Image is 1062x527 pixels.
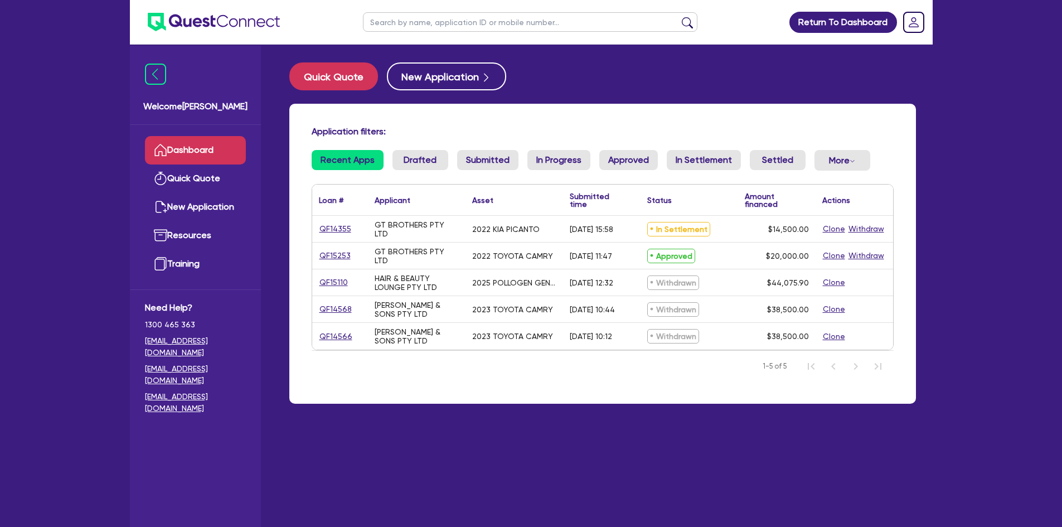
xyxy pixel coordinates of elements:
div: [DATE] 11:47 [570,252,612,260]
button: Clone [822,223,846,235]
span: In Settlement [647,222,710,236]
a: QF15253 [319,249,351,262]
div: 2022 TOYOTA CAMRY [472,252,553,260]
div: 2025 POLLOGEN GENEO X [472,278,556,287]
div: Asset [472,196,493,204]
span: Welcome [PERSON_NAME] [143,100,248,113]
div: [PERSON_NAME] & SONS PTY LTD [375,327,459,345]
a: Quick Quote [289,62,387,90]
button: Previous Page [822,355,845,378]
a: Submitted [457,150,518,170]
button: First Page [800,355,822,378]
div: [DATE] 10:12 [570,332,612,341]
a: [EMAIL_ADDRESS][DOMAIN_NAME] [145,363,246,386]
button: Next Page [845,355,867,378]
div: HAIR & BEAUTY LOUNGE PTY LTD [375,274,459,292]
img: training [154,257,167,270]
button: Clone [822,330,846,343]
a: Drafted [392,150,448,170]
button: Dropdown toggle [814,150,870,171]
span: $14,500.00 [768,225,809,234]
a: [EMAIL_ADDRESS][DOMAIN_NAME] [145,391,246,414]
button: Clone [822,276,846,289]
span: Approved [647,249,695,263]
div: Status [647,196,672,204]
a: QF15110 [319,276,348,289]
div: [PERSON_NAME] & SONS PTY LTD [375,301,459,318]
span: Withdrawn [647,275,699,290]
div: 2022 KIA PICANTO [472,225,540,234]
button: New Application [387,62,506,90]
div: Amount financed [745,192,809,208]
a: Dropdown toggle [899,8,928,37]
a: In Progress [527,150,590,170]
span: 1-5 of 5 [763,361,787,372]
span: $38,500.00 [767,305,809,314]
div: 2023 TOYOTA CAMRY [472,305,553,314]
span: Withdrawn [647,302,699,317]
div: GT BROTHERS PTY LTD [375,220,459,238]
a: QF14566 [319,330,353,343]
a: Approved [599,150,658,170]
span: Need Help? [145,301,246,315]
h4: Application filters: [312,126,894,137]
span: $20,000.00 [766,252,809,260]
a: In Settlement [667,150,741,170]
img: resources [154,229,167,242]
div: [DATE] 10:44 [570,305,615,314]
img: quick-quote [154,172,167,185]
div: Actions [822,196,850,204]
a: Training [145,250,246,278]
a: Return To Dashboard [789,12,897,33]
div: Applicant [375,196,410,204]
button: Withdraw [848,249,885,262]
a: Settled [750,150,806,170]
a: Quick Quote [145,165,246,193]
button: Clone [822,303,846,316]
img: new-application [154,200,167,214]
a: Recent Apps [312,150,384,170]
a: [EMAIL_ADDRESS][DOMAIN_NAME] [145,335,246,359]
span: $38,500.00 [767,332,809,341]
a: New Application [145,193,246,221]
span: 1300 465 363 [145,319,246,331]
div: [DATE] 15:58 [570,225,613,234]
a: QF14355 [319,223,352,235]
button: Quick Quote [289,62,378,90]
a: Dashboard [145,136,246,165]
button: Withdraw [848,223,885,235]
img: quest-connect-logo-blue [148,13,280,31]
span: $44,075.90 [767,278,809,287]
div: 2023 TOYOTA CAMRY [472,332,553,341]
button: Last Page [867,355,889,378]
span: Withdrawn [647,329,699,344]
img: icon-menu-close [145,64,166,85]
div: GT BROTHERS PTY LTD [375,247,459,265]
div: Loan # [319,196,343,204]
div: [DATE] 12:32 [570,278,613,287]
div: Submitted time [570,192,624,208]
a: Resources [145,221,246,250]
input: Search by name, application ID or mobile number... [363,12,697,32]
button: Clone [822,249,846,262]
a: QF14568 [319,303,352,316]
